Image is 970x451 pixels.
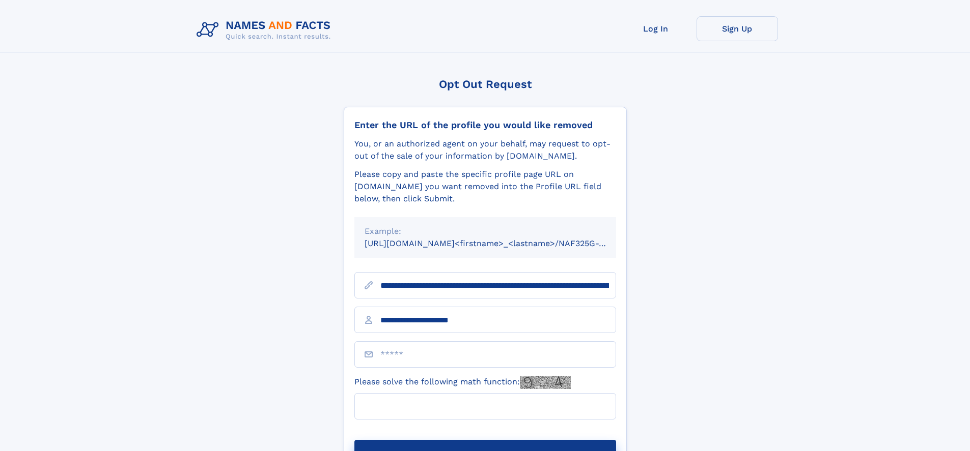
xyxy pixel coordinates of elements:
[192,16,339,44] img: Logo Names and Facts
[365,238,635,248] small: [URL][DOMAIN_NAME]<firstname>_<lastname>/NAF325G-xxxxxxxx
[365,225,606,237] div: Example:
[354,168,616,205] div: Please copy and paste the specific profile page URL on [DOMAIN_NAME] you want removed into the Pr...
[354,119,616,131] div: Enter the URL of the profile you would like removed
[615,16,697,41] a: Log In
[344,78,627,91] div: Opt Out Request
[354,376,571,389] label: Please solve the following math function:
[354,138,616,162] div: You, or an authorized agent on your behalf, may request to opt-out of the sale of your informatio...
[697,16,778,41] a: Sign Up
